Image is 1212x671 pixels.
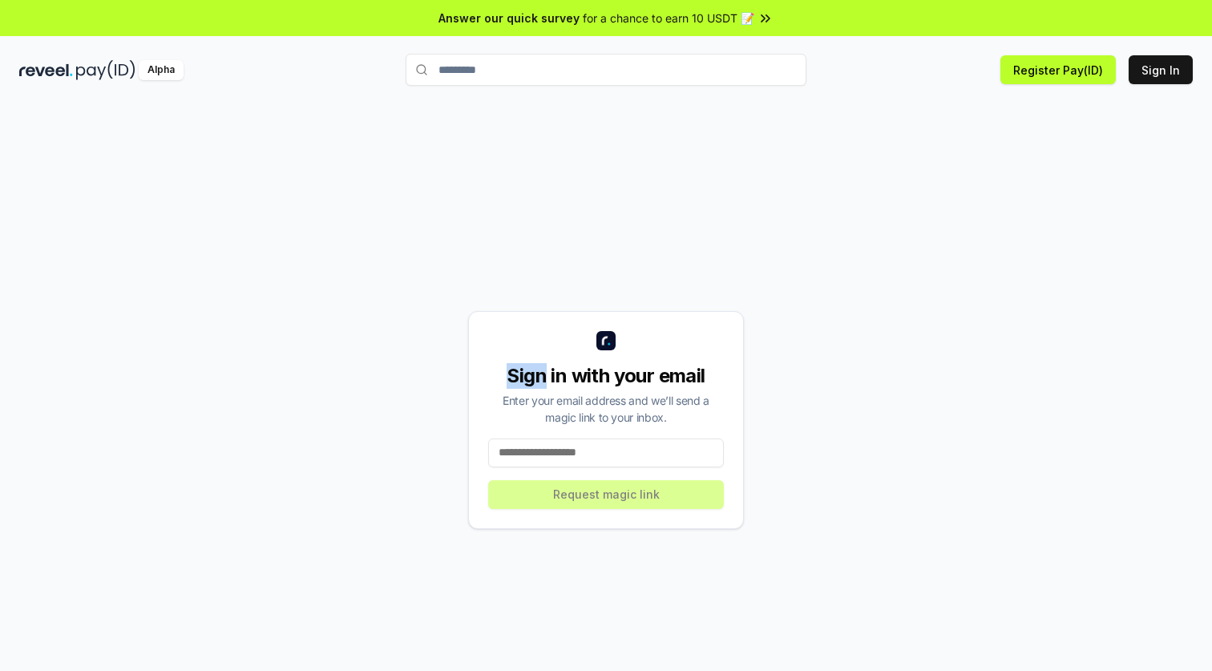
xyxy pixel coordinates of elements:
[139,60,184,80] div: Alpha
[1129,55,1193,84] button: Sign In
[583,10,754,26] span: for a chance to earn 10 USDT 📝
[488,392,724,426] div: Enter your email address and we’ll send a magic link to your inbox.
[76,60,135,80] img: pay_id
[488,363,724,389] div: Sign in with your email
[438,10,580,26] span: Answer our quick survey
[19,60,73,80] img: reveel_dark
[1000,55,1116,84] button: Register Pay(ID)
[596,331,616,350] img: logo_small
